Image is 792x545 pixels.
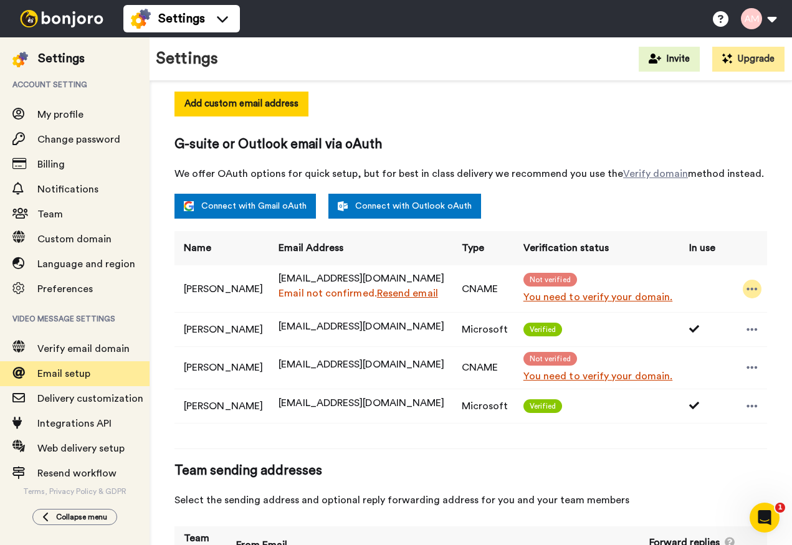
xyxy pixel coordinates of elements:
[639,47,700,72] button: Invite
[37,159,65,169] span: Billing
[269,231,452,265] th: Email Address
[37,369,90,379] span: Email setup
[452,389,514,423] td: Microsoft
[174,166,767,181] span: We offer OAuth options for quick setup, but for best in class delivery we recommend you use the m...
[37,184,98,194] span: Notifications
[279,398,444,408] span: [EMAIL_ADDRESS][DOMAIN_NAME]
[680,231,721,265] th: In use
[37,259,135,269] span: Language and region
[750,503,780,533] iframe: Intercom live chat
[174,312,269,346] td: [PERSON_NAME]
[37,234,112,244] span: Custom domain
[38,50,85,67] div: Settings
[37,344,130,354] span: Verify email domain
[131,9,151,29] img: settings-colored.svg
[174,92,308,116] button: Add custom email address
[523,323,563,336] span: Verified
[623,169,688,179] a: Verify domain
[37,135,120,145] span: Change password
[452,231,514,265] th: Type
[279,321,444,331] span: [EMAIL_ADDRESS][DOMAIN_NAME]
[452,265,514,312] td: CNAME
[174,346,269,389] td: [PERSON_NAME]
[174,265,269,312] td: [PERSON_NAME]
[279,286,447,301] div: Email not confirmed.
[184,201,194,211] img: google.svg
[174,135,767,154] span: G-suite or Outlook email via oAuth
[514,231,680,265] th: Verification status
[37,419,112,429] span: Integrations API
[174,493,767,508] span: Select the sending address and optional reply forwarding address for you and your team members
[56,512,107,522] span: Collapse menu
[523,273,577,287] span: Not verified
[689,324,702,334] i: Used 1 times
[156,50,218,68] h1: Settings
[15,10,108,27] img: bj-logo-header-white.svg
[523,399,563,413] span: Verified
[523,369,675,384] a: You need to verify your domain.
[452,346,514,389] td: CNAME
[328,194,481,219] a: Connect with Outlook oAuth
[775,503,785,513] span: 1
[174,231,269,265] th: Name
[523,352,577,366] span: Not verified
[32,509,117,525] button: Collapse menu
[37,110,83,120] span: My profile
[12,52,28,67] img: settings-colored.svg
[174,389,269,423] td: [PERSON_NAME]
[689,400,702,410] i: Used 1 times
[37,394,143,404] span: Delivery customization
[523,290,675,305] a: You need to verify your domain.
[174,194,316,219] a: Connect with Gmail oAuth
[158,10,205,27] span: Settings
[279,359,444,369] span: [EMAIL_ADDRESS][DOMAIN_NAME]
[37,443,125,453] span: Web delivery setup
[377,288,438,298] a: Resend email
[37,209,63,219] span: Team
[37,468,117,478] span: Resend workflow
[174,462,767,480] span: Team sending addresses
[279,273,444,283] span: [EMAIL_ADDRESS][DOMAIN_NAME]
[452,312,514,346] td: Microsoft
[712,47,785,72] button: Upgrade
[37,284,93,294] span: Preferences
[338,201,348,211] img: outlook-white.svg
